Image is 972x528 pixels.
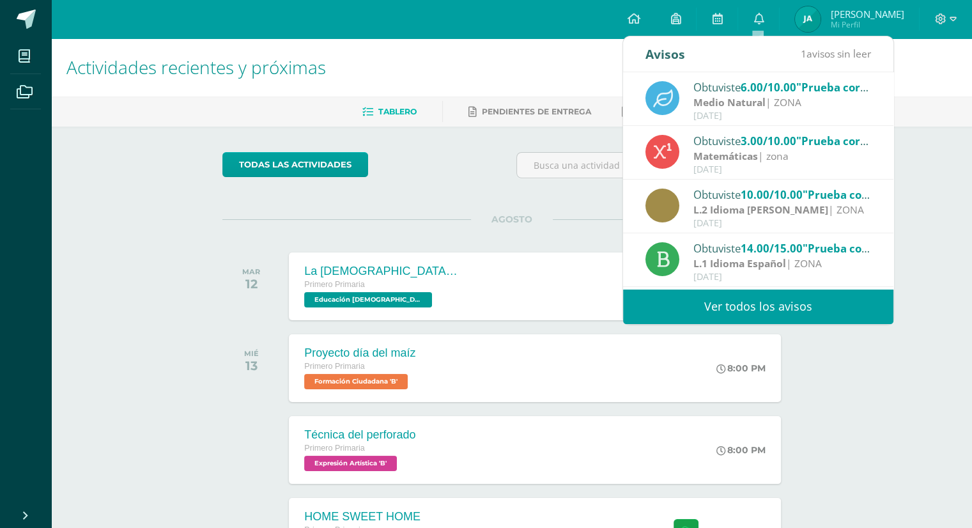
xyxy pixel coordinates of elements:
input: Busca una actividad próxima aquí... [517,153,800,178]
span: Educación Cristiana 'B' [304,292,432,307]
div: HOME SWEET HOME [304,510,420,524]
div: | ZONA [693,256,871,271]
span: Mi Perfil [830,19,904,30]
div: Obtuviste en [693,79,871,95]
div: 8:00 PM [716,444,766,456]
div: Obtuviste en [693,186,871,203]
a: Entregadas [622,102,692,122]
span: AGOSTO [471,214,553,225]
div: [DATE] [693,218,871,229]
strong: Medio Natural [693,95,766,109]
div: | ZONA [693,203,871,217]
span: [PERSON_NAME] [830,8,904,20]
div: Obtuviste en [693,132,871,149]
strong: L.2 Idioma [PERSON_NAME] [693,203,828,217]
a: Pendientes de entrega [468,102,591,122]
img: 806c5f7fb23946f80486a23a687193b7.png [795,6,821,32]
div: [DATE] [693,111,871,121]
span: avisos sin leer [801,47,871,61]
span: Tablero [378,107,417,116]
div: [DATE] [693,272,871,283]
span: Primero Primaria [304,362,364,371]
span: Formación Ciudadana 'B' [304,374,408,389]
div: 8:00 PM [716,362,766,374]
span: Pendientes de entrega [482,107,591,116]
div: Obtuviste en [693,240,871,256]
div: 13 [244,358,259,373]
strong: Matemáticas [693,149,758,163]
span: Primero Primaria [304,444,364,453]
a: todas las Actividades [222,152,368,177]
span: Expresión Artística 'B' [304,456,397,471]
strong: L.1 Idioma Español [693,256,786,270]
div: [DATE] [693,164,871,175]
span: "Prueba corta #3  La familia" [803,187,962,202]
a: Tablero [362,102,417,122]
span: 6.00/10.00 [741,80,796,95]
div: Proyecto día del maíz [304,346,415,360]
div: Avisos [645,36,685,72]
a: Ver todos los avisos [623,289,893,324]
span: 3.00/10.00 [741,134,796,148]
span: Actividades recientes y próximas [66,55,326,79]
div: 12 [242,276,260,291]
div: | ZONA [693,95,871,110]
span: 14.00/15.00 [741,241,803,256]
span: 1 [801,47,806,61]
div: Técnica del perforado [304,428,415,442]
span: Primero Primaria [304,280,364,289]
div: | zona [693,149,871,164]
div: MIÉ [244,349,259,358]
div: La [DEMOGRAPHIC_DATA] es la palabra de DIosss [304,265,458,278]
span: 10.00/10.00 [741,187,803,202]
div: MAR [242,267,260,276]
